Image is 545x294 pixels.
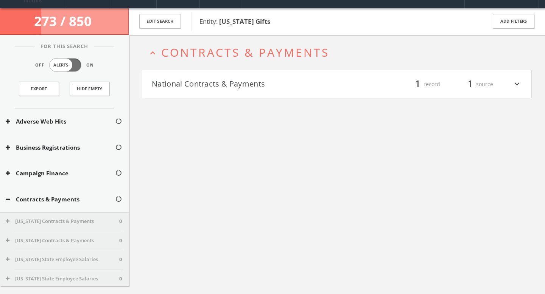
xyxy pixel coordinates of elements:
button: Campaign Finance [6,169,115,178]
button: [US_STATE] State Employee Salaries [6,275,119,283]
button: [US_STATE] State Employee Salaries [6,256,119,263]
span: Off [35,62,44,68]
button: Adverse Web Hits [6,117,115,126]
button: Add Filters [493,14,534,29]
span: 0 [119,218,122,225]
span: 0 [119,275,122,283]
button: expand_lessContracts & Payments [148,46,532,59]
span: 273 / 850 [34,12,95,30]
span: For This Search [35,43,94,50]
span: 1 [464,77,476,91]
span: 1 [412,77,424,91]
span: On [86,62,94,68]
span: Entity: [199,17,270,26]
a: Export [19,82,59,96]
button: [US_STATE] Contracts & Payments [6,218,119,225]
div: record [395,78,440,91]
button: [US_STATE] Contracts & Payments [6,237,119,244]
span: 0 [119,256,122,263]
div: source [448,78,493,91]
span: Contracts & Payments [161,45,329,60]
i: expand_more [512,78,522,91]
i: expand_less [148,48,158,58]
button: Edit Search [139,14,181,29]
button: National Contracts & Payments [152,78,337,91]
span: 0 [119,237,122,244]
button: Business Registrations [6,143,115,152]
b: [US_STATE] Gifts [219,17,270,26]
button: Hide Empty [70,82,110,96]
button: Contracts & Payments [6,195,115,204]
